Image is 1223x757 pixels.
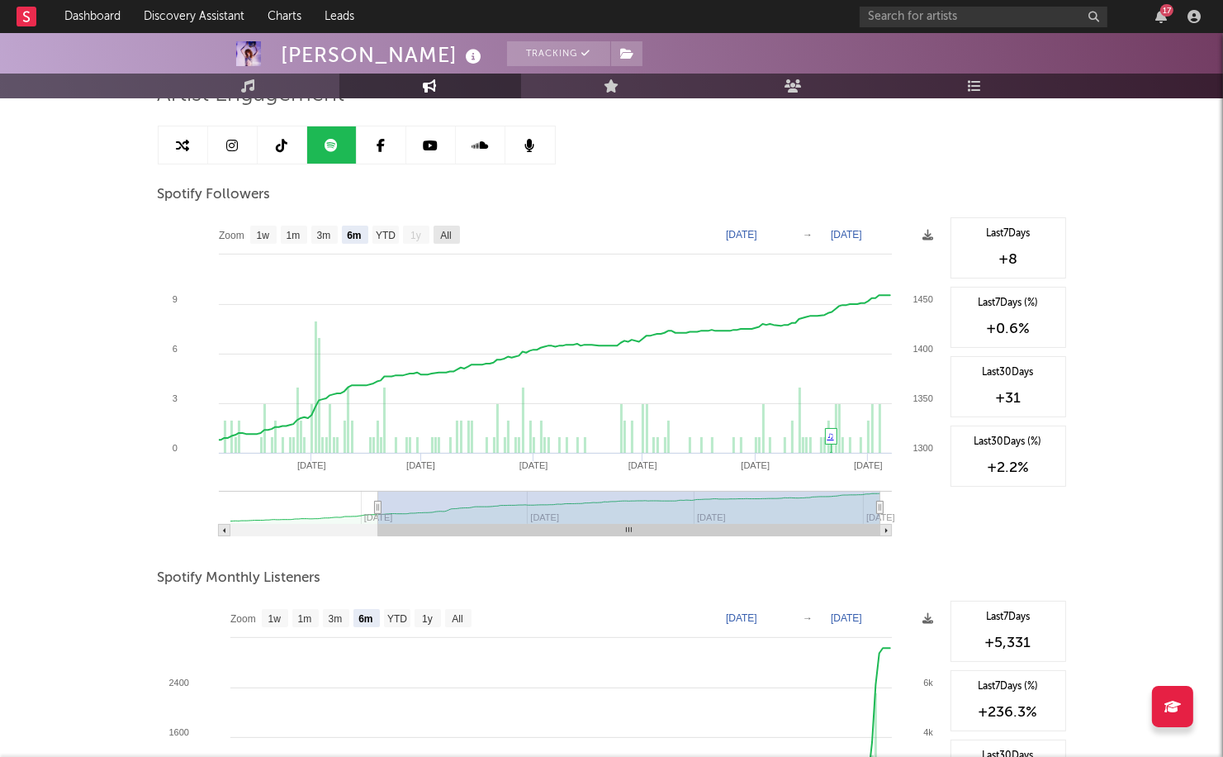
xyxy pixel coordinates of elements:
[158,569,321,588] span: Spotify Monthly Listeners
[960,610,1057,625] div: Last 7 Days
[923,678,933,688] text: 6k
[286,231,300,242] text: 1m
[158,185,271,205] span: Spotify Followers
[860,7,1107,27] input: Search for artists
[297,614,311,626] text: 1m
[831,229,862,240] text: [DATE]
[256,231,269,242] text: 1w
[328,614,342,626] text: 3m
[960,296,1057,311] div: Last 7 Days (%)
[866,512,895,522] text: [DATE]
[726,229,757,240] text: [DATE]
[960,250,1057,269] div: +8
[422,614,433,626] text: 1y
[913,443,932,453] text: 1300
[268,614,281,626] text: 1w
[219,231,244,242] text: Zoom
[158,85,345,105] span: Artist Engagement
[913,344,932,354] text: 1400
[803,612,813,624] text: →
[230,614,256,626] text: Zoom
[406,460,435,470] text: [DATE]
[960,435,1057,450] div: Last 30 Days (%)
[854,460,883,470] text: [DATE]
[1160,4,1173,17] div: 17
[960,226,1057,241] div: Last 7 Days
[519,460,548,470] text: [DATE]
[827,431,834,440] a: ♫
[923,727,933,737] text: 4k
[386,614,406,626] text: YTD
[960,319,1057,339] div: +0.6 %
[913,393,932,403] text: 1350
[803,229,813,240] text: →
[628,460,657,470] text: [DATE]
[960,365,1057,380] div: Last 30 Days
[726,612,757,624] text: [DATE]
[741,460,770,470] text: [DATE]
[960,388,1057,408] div: +31
[172,344,177,354] text: 6
[172,443,177,453] text: 0
[452,614,462,626] text: All
[172,393,177,403] text: 3
[168,678,188,688] text: 2400
[282,41,486,69] div: [PERSON_NAME]
[172,294,177,304] text: 9
[297,460,326,470] text: [DATE]
[347,231,361,242] text: 6m
[960,633,1057,653] div: +5,331
[358,614,372,626] text: 6m
[440,231,451,242] text: All
[1155,10,1167,23] button: 17
[316,231,330,242] text: 3m
[375,231,395,242] text: YTD
[960,702,1057,722] div: +236.3 %
[960,458,1057,478] div: +2.2 %
[831,612,862,624] text: [DATE]
[410,231,421,242] text: 1y
[913,294,932,304] text: 1450
[168,727,188,737] text: 1600
[507,41,610,66] button: Tracking
[960,679,1057,694] div: Last 7 Days (%)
